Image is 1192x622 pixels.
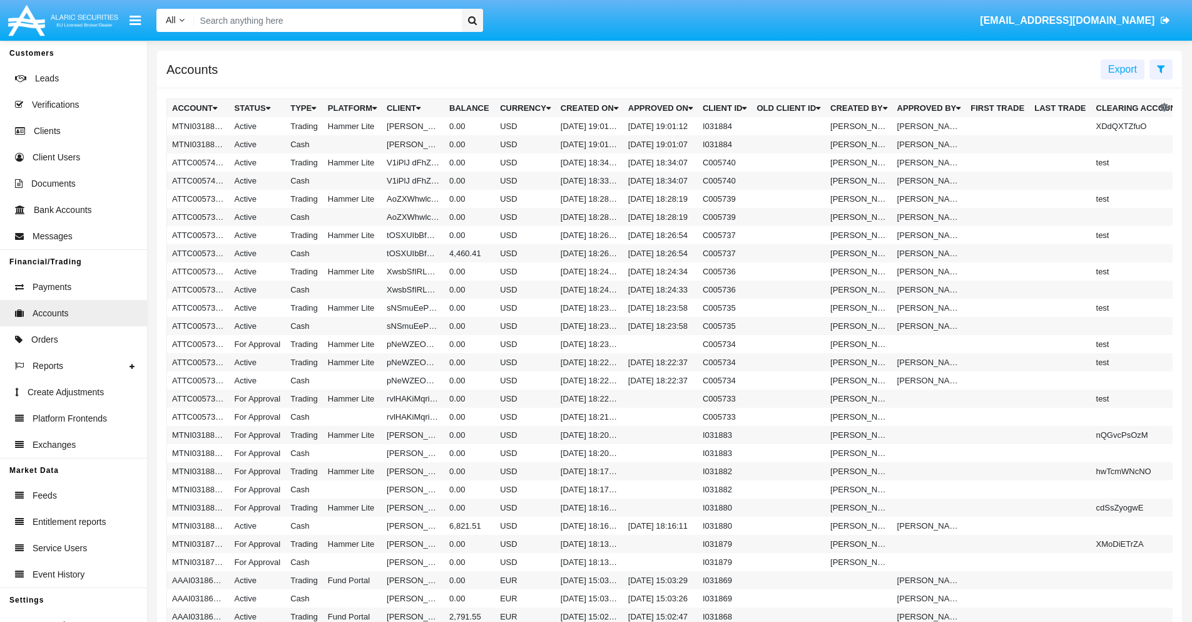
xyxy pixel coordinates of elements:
[892,299,966,317] td: [PERSON_NAME]
[825,426,892,444] td: [PERSON_NAME]
[825,499,892,517] td: [PERSON_NAME]
[230,371,286,390] td: Active
[167,153,230,172] td: ATTC005740A1
[230,499,286,517] td: For Approval
[825,117,892,135] td: [PERSON_NAME]
[285,190,323,208] td: Trading
[556,117,623,135] td: [DATE] 19:01:02
[230,99,286,118] th: Status
[495,262,556,281] td: USD
[444,99,495,118] th: Balance
[556,335,623,353] td: [DATE] 18:23:13
[698,353,752,371] td: C005734
[167,99,230,118] th: Account
[323,499,382,517] td: Hammer Lite
[444,335,495,353] td: 0.00
[623,281,698,299] td: [DATE] 18:24:33
[495,299,556,317] td: USD
[698,371,752,390] td: C005734
[382,517,444,535] td: [PERSON_NAME]
[495,517,556,535] td: USD
[892,190,966,208] td: [PERSON_NAME]
[495,353,556,371] td: USD
[285,99,323,118] th: Type
[285,408,323,426] td: Cash
[825,462,892,480] td: [PERSON_NAME]
[323,117,382,135] td: Hammer Lite
[556,517,623,535] td: [DATE] 18:16:02
[556,426,623,444] td: [DATE] 18:20:41
[556,244,623,262] td: [DATE] 18:26:47
[230,408,286,426] td: For Approval
[556,262,623,281] td: [DATE] 18:24:27
[444,444,495,462] td: 0.00
[382,317,444,335] td: sNSmuEePXHOPSfU
[444,408,495,426] td: 0.00
[230,262,286,281] td: Active
[556,99,623,118] th: Created On
[556,390,623,408] td: [DATE] 18:22:07
[698,135,752,153] td: I031884
[167,335,230,353] td: ATTC005734A2
[698,335,752,353] td: C005734
[974,3,1176,38] a: [EMAIL_ADDRESS][DOMAIN_NAME]
[495,117,556,135] td: USD
[167,317,230,335] td: ATTC005735AC1
[33,151,80,164] span: Client Users
[167,135,230,153] td: MTNI031884AC1
[623,317,698,335] td: [DATE] 18:23:58
[32,98,79,111] span: Verifications
[698,262,752,281] td: C005736
[892,117,966,135] td: [PERSON_NAME]
[623,353,698,371] td: [DATE] 18:22:37
[323,153,382,172] td: Hammer Lite
[698,153,752,172] td: C005740
[230,299,286,317] td: Active
[382,244,444,262] td: tOSXUIbBfwkkePV
[167,517,230,535] td: MTNI031880AC1
[556,281,623,299] td: [DATE] 18:24:26
[167,480,230,499] td: MTNI031882AC1
[444,517,495,535] td: 6,821.51
[495,244,556,262] td: USD
[495,99,556,118] th: Currency
[444,462,495,480] td: 0.00
[698,390,752,408] td: C005733
[825,172,892,190] td: [PERSON_NAME]
[382,480,444,499] td: [PERSON_NAME]
[556,444,623,462] td: [DATE] 18:20:40
[495,135,556,153] td: USD
[230,117,286,135] td: Active
[230,244,286,262] td: Active
[892,226,966,244] td: [PERSON_NAME]
[825,299,892,317] td: [PERSON_NAME]
[382,390,444,408] td: rvlHAKiMqriQpMc
[35,72,59,85] span: Leads
[892,99,966,118] th: Approved By
[495,480,556,499] td: USD
[323,390,382,408] td: Hammer Lite
[825,335,892,353] td: [PERSON_NAME]
[167,226,230,244] td: ATTC005737A1
[825,390,892,408] td: [PERSON_NAME]
[444,426,495,444] td: 0.00
[825,262,892,281] td: [PERSON_NAME]
[495,390,556,408] td: USD
[623,208,698,226] td: [DATE] 18:28:19
[623,99,698,118] th: Approved On
[892,371,966,390] td: [PERSON_NAME]
[825,281,892,299] td: [PERSON_NAME]
[698,244,752,262] td: C005737
[285,371,323,390] td: Cash
[167,172,230,190] td: ATTC005740AC1
[167,371,230,390] td: ATTC005734AC1
[623,117,698,135] td: [DATE] 19:01:12
[33,516,106,529] span: Entitlement reports
[382,99,444,118] th: Client
[285,117,323,135] td: Trading
[33,542,87,555] span: Service Users
[556,408,623,426] td: [DATE] 18:21:56
[623,244,698,262] td: [DATE] 18:26:54
[892,317,966,335] td: [PERSON_NAME]
[623,153,698,172] td: [DATE] 18:34:07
